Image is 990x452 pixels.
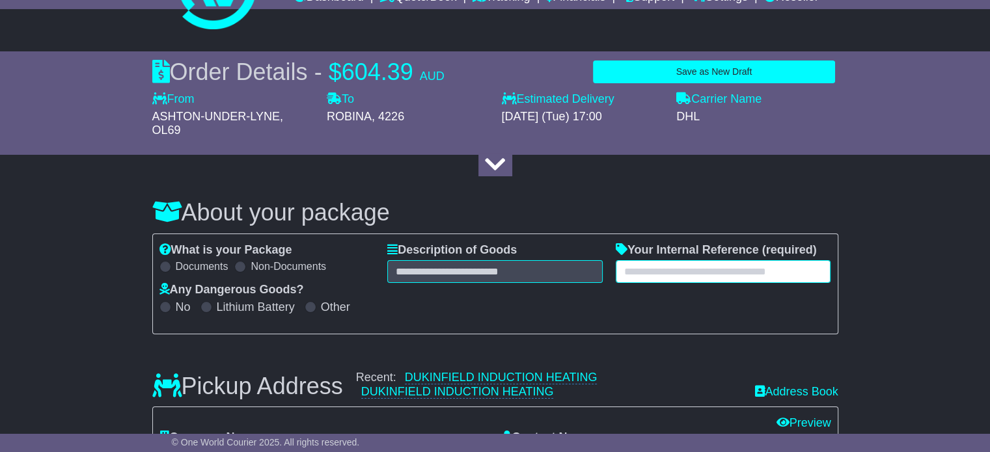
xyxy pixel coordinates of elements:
a: DUKINFIELD INDUCTION HEATING [361,385,554,399]
span: AUD [420,70,445,83]
div: [DATE] (Tue) 17:00 [502,110,664,124]
label: What is your Package [159,243,292,258]
div: Recent: [356,371,742,399]
span: 604.39 [342,59,413,85]
label: Contact Name [502,431,591,445]
h3: About your package [152,200,838,226]
label: Estimated Delivery [502,92,664,107]
label: Documents [176,260,228,273]
label: To [327,92,354,107]
button: Save as New Draft [593,60,834,83]
h3: Pickup Address [152,373,343,399]
label: No [176,300,191,315]
div: DHL [676,110,838,124]
span: , 4226 [372,110,404,123]
label: Other [321,300,350,315]
label: Any Dangerous Goods? [159,283,304,297]
a: Address Book [754,385,838,399]
label: Company Name [159,431,258,445]
span: , OL69 [152,110,283,137]
span: ROBINA [327,110,372,123]
span: ASHTON-UNDER-LYNE [152,110,280,123]
label: Description of Goods [387,243,517,258]
a: DUKINFIELD INDUCTION HEATING [405,371,598,384]
span: © One World Courier 2025. All rights reserved. [172,437,360,447]
div: Order Details - [152,58,445,86]
label: Lithium Battery [217,300,295,315]
label: Your Internal Reference (required) [616,243,817,258]
a: Preview [776,416,831,429]
label: Carrier Name [676,92,762,107]
label: Non-Documents [251,260,326,273]
span: $ [329,59,342,85]
label: From [152,92,195,107]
